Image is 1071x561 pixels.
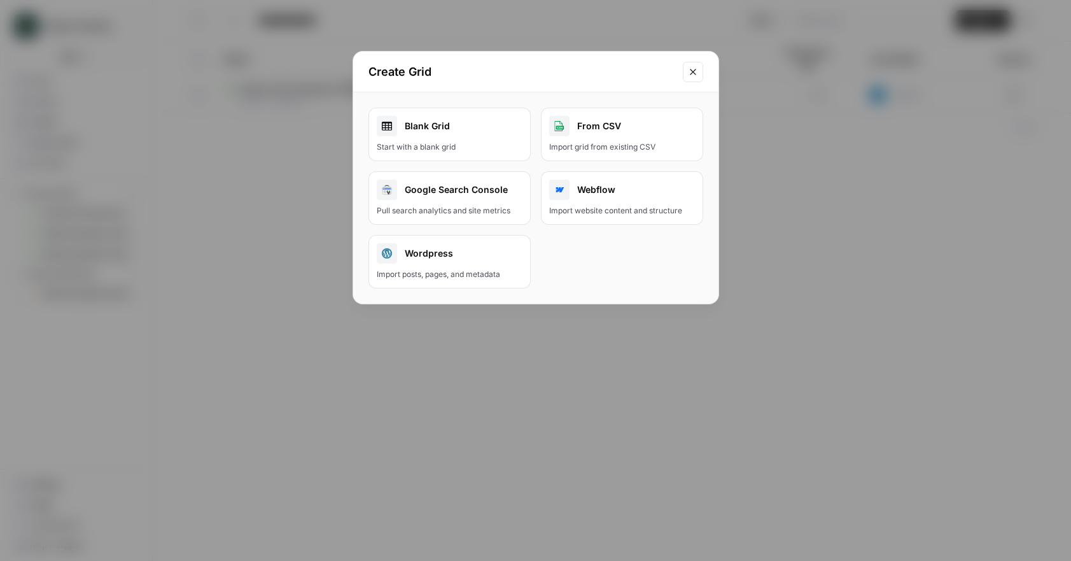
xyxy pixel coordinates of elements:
[541,108,703,161] button: From CSVImport grid from existing CSV
[377,269,522,280] div: Import posts, pages, and metadata
[549,180,695,200] div: Webflow
[377,205,522,217] div: Pull search analytics and site metrics
[368,108,531,161] a: Blank GridStart with a blank grid
[377,141,522,153] div: Start with a blank grid
[549,116,695,136] div: From CSV
[541,171,703,225] button: WebflowImport website content and structure
[549,205,695,217] div: Import website content and structure
[377,180,522,200] div: Google Search Console
[549,141,695,153] div: Import grid from existing CSV
[368,171,531,225] button: Google Search ConsolePull search analytics and site metrics
[368,63,675,81] h2: Create Grid
[368,235,531,288] button: WordpressImport posts, pages, and metadata
[377,243,522,264] div: Wordpress
[377,116,522,136] div: Blank Grid
[683,62,703,82] button: Close modal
